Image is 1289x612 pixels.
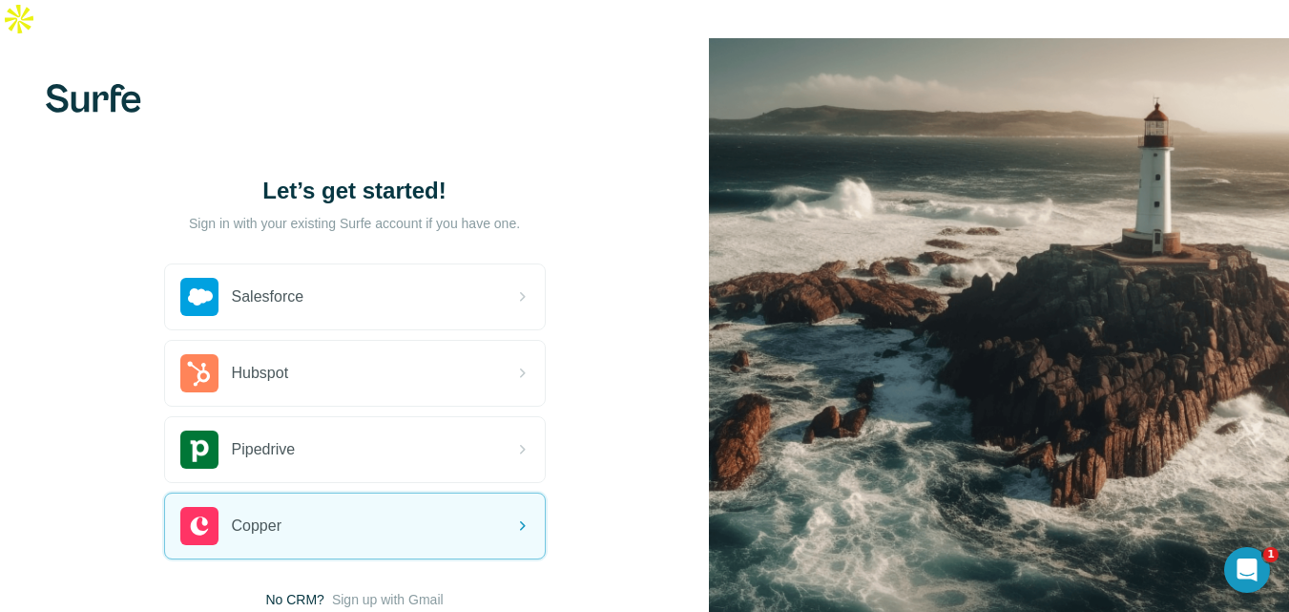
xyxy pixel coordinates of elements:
[232,438,296,461] span: Pipedrive
[46,84,141,113] img: Surfe's logo
[232,285,304,308] span: Salesforce
[180,278,218,316] img: salesforce's logo
[180,431,218,469] img: pipedrive's logo
[180,354,218,392] img: hubspot's logo
[232,362,289,385] span: Hubspot
[189,214,520,233] p: Sign in with your existing Surfe account if you have one.
[1224,547,1270,593] iframe: Intercom live chat
[232,515,281,538] span: Copper
[265,590,323,609] span: No CRM?
[180,507,218,545] img: copper's logo
[164,176,546,206] h1: Let’s get started!
[1263,547,1279,562] span: 1
[332,590,444,609] button: Sign up with Gmail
